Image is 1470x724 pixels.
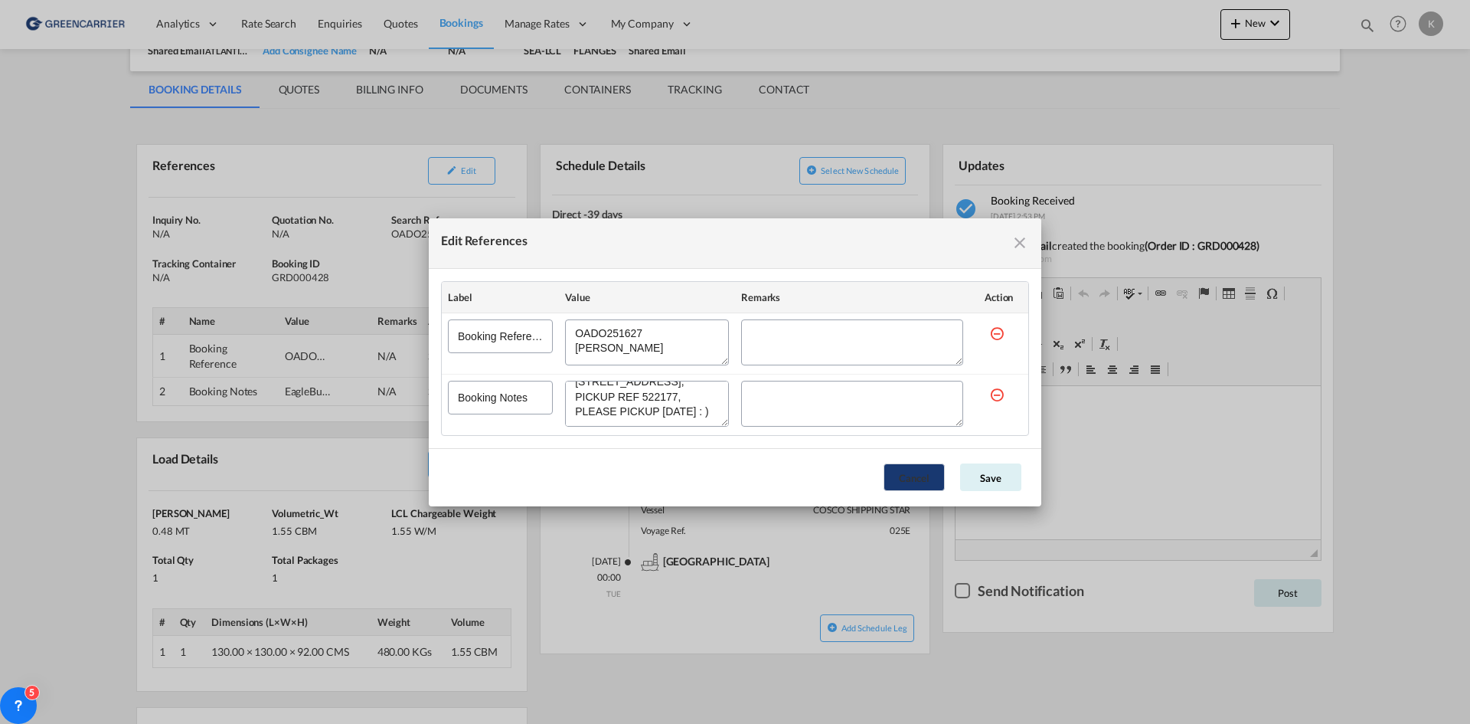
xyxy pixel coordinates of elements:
[989,387,1004,402] md-icon: icon-minus-circle-outline red-400-fg s20 cursor mr-5
[884,464,945,491] button: Cancel
[989,326,1004,341] md-icon: icon-minus-circle-outline red-400-fg s20 cursor mr-5
[735,282,969,313] th: Remarks
[448,381,553,414] input: Booking Notes
[960,464,1021,491] button: Save
[559,282,735,313] th: Value
[441,231,528,256] div: Edit References
[429,218,1041,506] md-dialog: Edit References
[448,319,553,353] input: Booking Reference
[15,15,350,31] body: Editor, editor2
[442,282,559,313] th: Label
[969,282,1028,313] th: Action
[1011,234,1029,252] md-icon: icon-close fg-AAA8AD cursor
